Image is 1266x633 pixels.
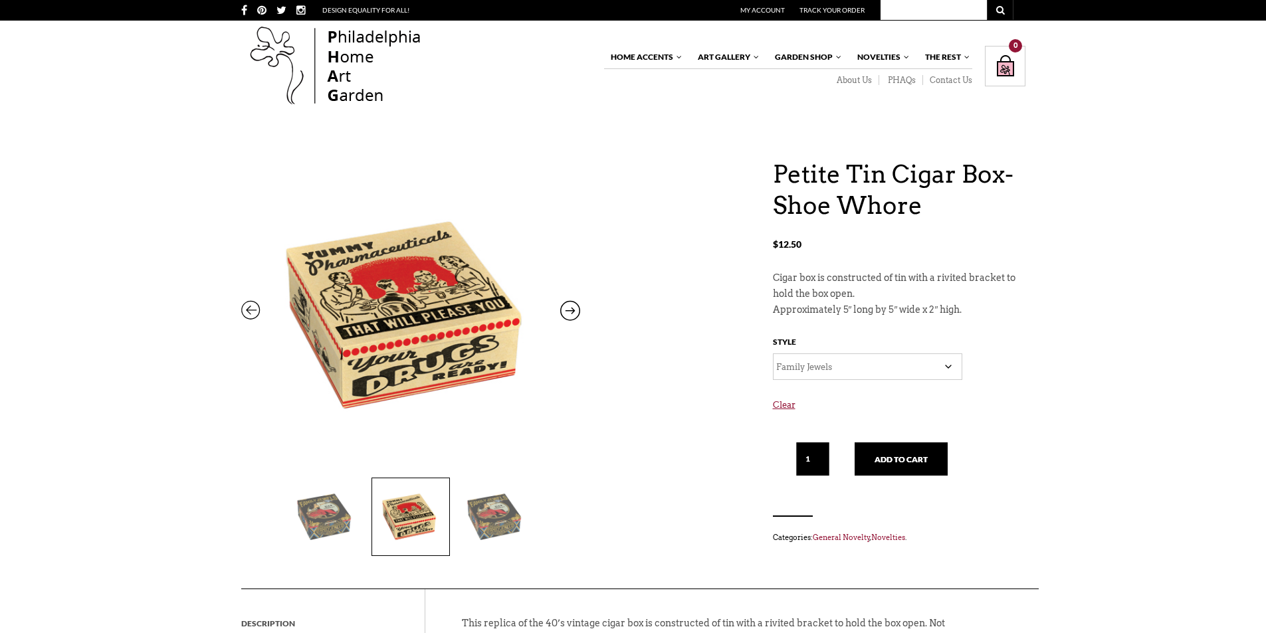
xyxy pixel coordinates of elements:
[740,6,785,14] a: My Account
[691,46,760,68] a: Art Gallery
[773,270,1025,302] p: Cigar box is constructed of tin with a rivited bracket to hold the box open.
[773,238,801,250] bdi: 12.50
[796,442,829,476] input: Qty
[799,6,865,14] a: Track Your Order
[918,46,971,68] a: The Rest
[773,302,1025,318] p: Approximately 5″ long by 5″ wide x 2″ high.
[813,533,870,542] a: General Novelty
[604,46,683,68] a: Home Accents
[879,75,923,86] a: PHAQs
[828,75,879,86] a: About Us
[773,530,1025,545] span: Categories: , .
[871,533,905,542] a: Novelties
[855,442,948,476] button: Add to cart
[851,46,910,68] a: Novelties
[923,75,972,86] a: Contact Us
[768,46,843,68] a: Garden Shop
[773,159,1025,221] h1: Petite Tin Cigar Box- Shoe Whore
[1009,39,1022,52] div: 0
[773,387,1025,434] a: Clear options
[773,334,796,353] label: Style
[773,238,778,250] span: $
